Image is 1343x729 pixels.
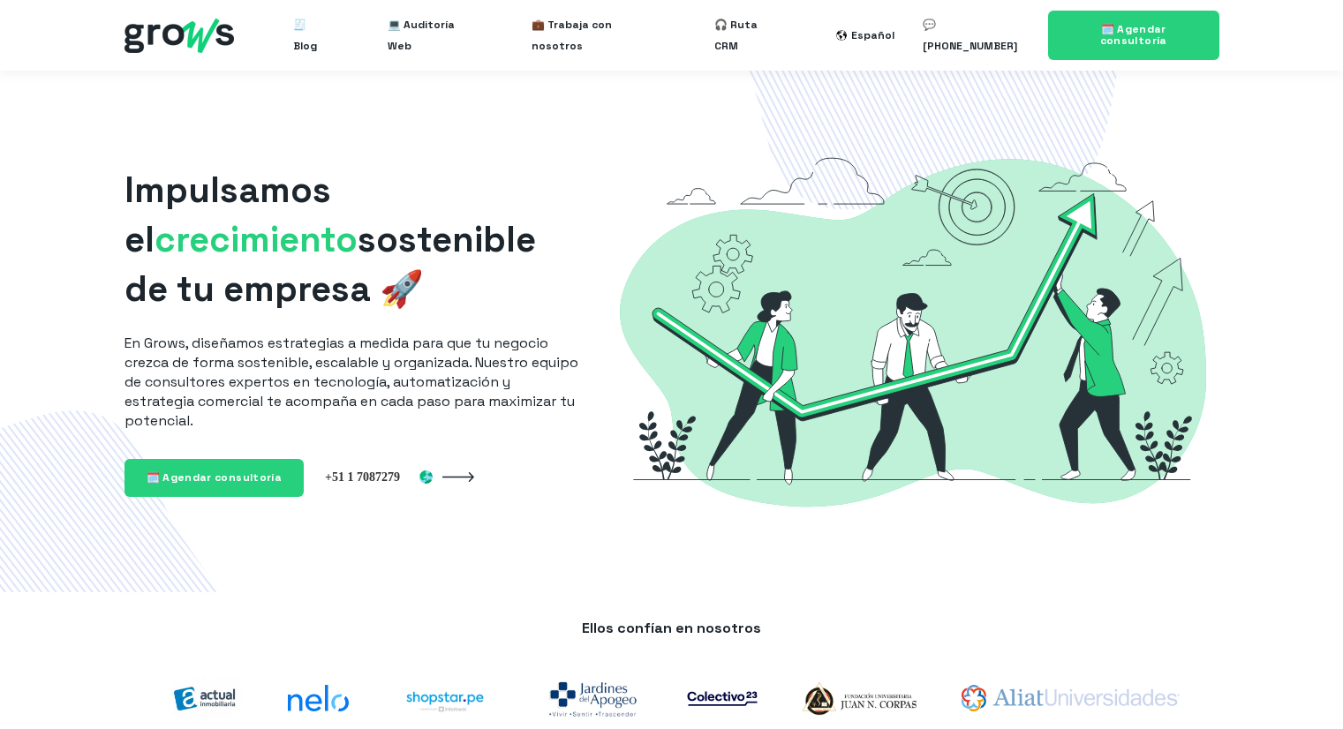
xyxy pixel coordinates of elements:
[687,691,758,706] img: co23
[962,685,1180,711] img: aliat-universidades
[293,7,330,64] a: 🧾 Blog
[851,25,894,46] div: Español
[607,127,1219,536] img: Grows-Growth-Marketing-Hacking-Hubspot
[155,217,358,262] span: crecimiento
[124,19,234,53] img: grows - hubspot
[714,7,780,64] a: 🎧 Ruta CRM
[325,469,433,485] img: Perú +51 1 7087279
[124,334,578,431] p: En Grows, diseñamos estrategias a medida para que tu negocio crezca de forma sostenible, escalabl...
[1048,11,1219,60] a: 🗓️ Agendar consultoría
[124,166,578,314] h1: Impulsamos el sostenible de tu empresa 🚀
[388,7,475,64] a: 💻 Auditoría Web
[147,470,283,485] span: 🗓️ Agendar consultoría
[1100,22,1167,48] span: 🗓️ Agendar consultoría
[288,685,349,711] img: nelo
[163,675,246,722] img: actual-inmobiliaria
[923,7,1026,64] a: 💬 [PHONE_NUMBER]
[391,679,499,718] img: shoptarpe
[541,672,645,725] img: jardines-del-apogeo
[124,459,305,497] a: 🗓️ Agendar consultoría
[142,619,1202,638] p: Ellos confían en nosotros
[532,7,658,64] a: 💼 Trabaja con nosotros
[800,679,919,718] img: logo-Corpas
[1255,644,1343,729] iframe: Chat Widget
